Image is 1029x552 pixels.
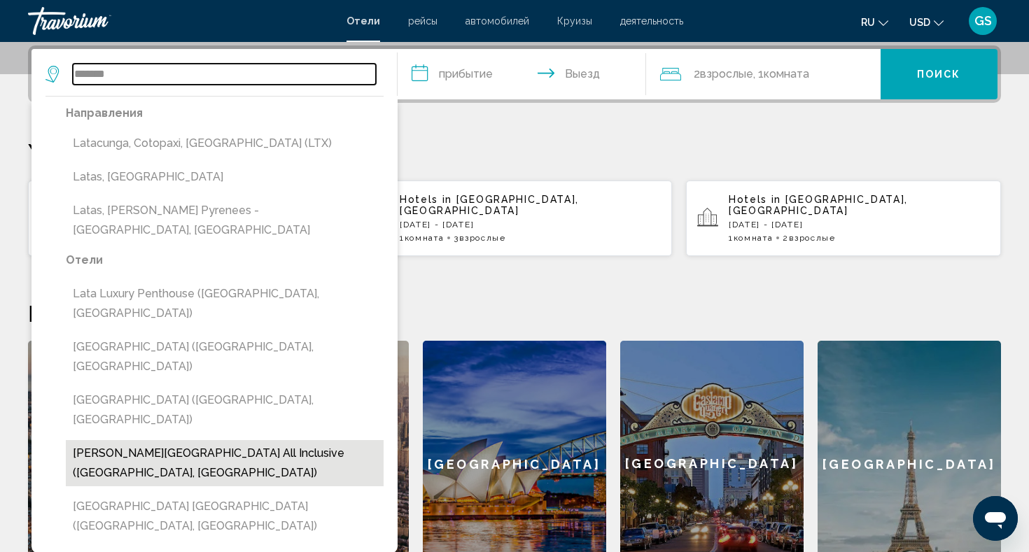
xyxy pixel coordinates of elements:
[66,281,384,327] button: Lata Luxury Penthouse ([GEOGRAPHIC_DATA], [GEOGRAPHIC_DATA])
[66,493,384,539] button: [GEOGRAPHIC_DATA] [GEOGRAPHIC_DATA] ([GEOGRAPHIC_DATA], [GEOGRAPHIC_DATA])
[28,138,1001,166] p: Your Recent Searches
[66,197,384,243] button: Latas, [PERSON_NAME] Pyrenees - [GEOGRAPHIC_DATA], [GEOGRAPHIC_DATA]
[408,15,437,27] a: рейсы
[734,233,773,243] span: Комната
[66,334,384,380] button: [GEOGRAPHIC_DATA] ([GEOGRAPHIC_DATA], [GEOGRAPHIC_DATA])
[861,12,888,32] button: Change language
[405,233,444,243] span: Комната
[729,233,773,243] span: 1
[557,15,592,27] a: Круизы
[28,7,332,35] a: Travorium
[400,233,444,243] span: 1
[909,12,944,32] button: Change currency
[753,64,809,84] span: , 1
[694,64,753,84] span: 2
[459,233,505,243] span: Взрослые
[454,233,505,243] span: 3
[965,6,1001,36] button: User Menu
[357,180,672,257] button: Hotels in [GEOGRAPHIC_DATA], [GEOGRAPHIC_DATA][DATE] - [DATE]1Комната3Взрослые
[729,194,908,216] span: [GEOGRAPHIC_DATA], [GEOGRAPHIC_DATA]
[729,194,781,205] span: Hotels in
[646,49,881,99] button: Travelers: 2 adults, 0 children
[783,233,835,243] span: 2
[28,180,343,257] button: Hotels in [GEOGRAPHIC_DATA], [GEOGRAPHIC_DATA], [GEOGRAPHIC_DATA] (DXB)[DATE] - [DATE]1Комната2Вз...
[400,194,452,205] span: Hotels in
[400,194,579,216] span: [GEOGRAPHIC_DATA], [GEOGRAPHIC_DATA]
[686,180,1001,257] button: Hotels in [GEOGRAPHIC_DATA], [GEOGRAPHIC_DATA][DATE] - [DATE]1Комната2Взрослые
[729,220,990,229] p: [DATE] - [DATE]
[881,49,998,99] button: Поиск
[346,15,380,27] a: Отели
[31,49,997,99] div: Search widget
[66,164,384,190] button: Latas, [GEOGRAPHIC_DATA]
[66,387,384,433] button: [GEOGRAPHIC_DATA] ([GEOGRAPHIC_DATA], [GEOGRAPHIC_DATA])
[700,67,753,80] span: Взрослые
[66,130,384,157] button: Latacunga, Cotopaxi, [GEOGRAPHIC_DATA] (LTX)
[66,104,384,123] p: Направления
[764,67,809,80] span: Комната
[66,250,384,270] p: Отели
[66,440,384,486] button: [PERSON_NAME][GEOGRAPHIC_DATA] All Inclusive ([GEOGRAPHIC_DATA], [GEOGRAPHIC_DATA])
[974,14,992,28] span: GS
[917,69,961,80] span: Поиск
[28,299,1001,327] h2: Рекомендуемые направления
[861,17,875,28] span: ru
[789,233,835,243] span: Взрослые
[973,496,1018,541] iframe: Кнопка запуска окна обмена сообщениями
[398,49,646,99] button: Check in and out dates
[400,220,661,229] p: [DATE] - [DATE]
[465,15,529,27] a: автомобилей
[909,17,930,28] span: USD
[620,15,683,27] a: деятельность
